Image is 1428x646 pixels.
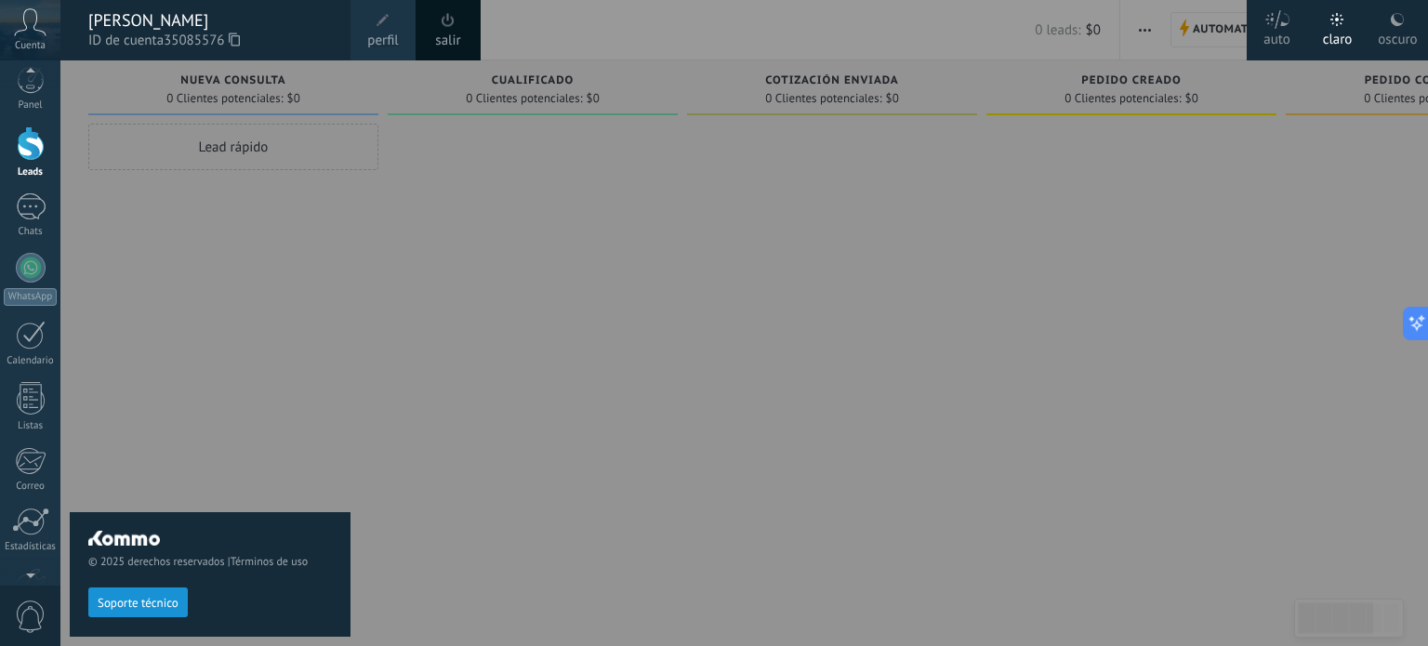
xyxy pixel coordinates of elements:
span: © 2025 derechos reservados | [88,555,332,569]
a: salir [435,31,460,51]
div: Listas [4,420,58,432]
span: ID de cuenta [88,31,332,51]
a: Términos de uso [231,555,308,569]
div: WhatsApp [4,288,57,306]
div: auto [1263,12,1290,60]
div: [PERSON_NAME] [88,10,332,31]
div: claro [1323,12,1353,60]
a: Soporte técnico [88,595,188,609]
div: Leads [4,166,58,178]
div: oscuro [1378,12,1417,60]
span: perfil [367,31,398,51]
div: Estadísticas [4,541,58,553]
div: Chats [4,226,58,238]
span: 35085576 [164,31,240,51]
div: Correo [4,481,58,493]
span: Soporte técnico [98,597,178,610]
button: Soporte técnico [88,587,188,617]
span: Cuenta [15,40,46,52]
div: Calendario [4,355,58,367]
div: Panel [4,99,58,112]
